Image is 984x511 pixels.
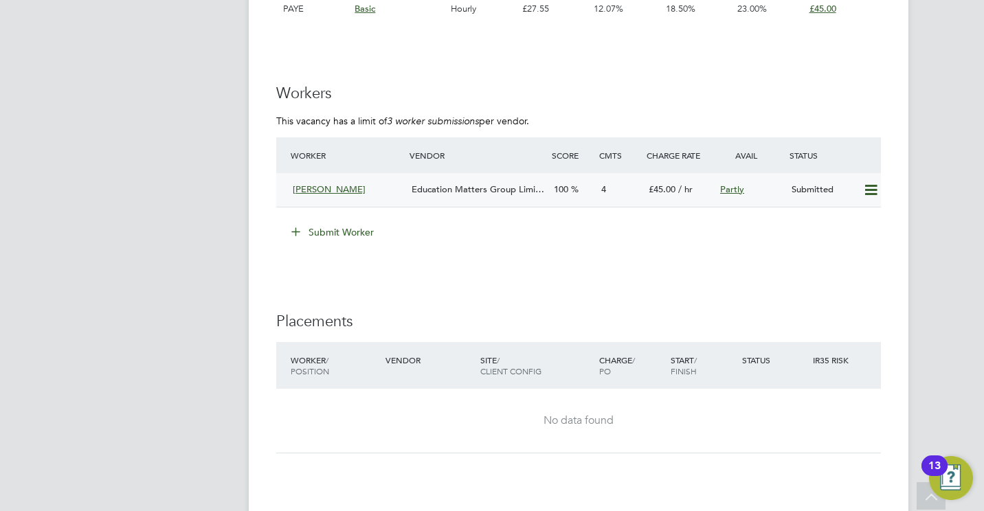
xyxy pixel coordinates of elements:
[786,143,881,168] div: Status
[596,348,667,383] div: Charge
[599,354,635,376] span: / PO
[809,3,836,14] span: £45.00
[554,183,568,195] span: 100
[649,183,675,195] span: £45.00
[412,183,544,195] span: Education Matters Group Limi…
[477,348,596,383] div: Site
[594,3,623,14] span: 12.07%
[786,179,858,201] div: Submitted
[720,183,744,195] span: Partly
[282,221,385,243] button: Submit Worker
[355,3,375,14] span: Basic
[715,143,786,168] div: Avail
[928,466,941,484] div: 13
[548,143,596,168] div: Score
[671,354,697,376] span: / Finish
[382,348,477,372] div: Vendor
[678,183,693,195] span: / hr
[276,115,881,127] p: This vacancy has a limit of per vendor.
[287,143,406,168] div: Worker
[643,143,715,168] div: Charge Rate
[601,183,606,195] span: 4
[480,354,541,376] span: / Client Config
[596,143,643,168] div: Cmts
[809,348,857,372] div: IR35 Risk
[276,84,881,104] h3: Workers
[737,3,767,14] span: 23.00%
[667,348,739,383] div: Start
[666,3,695,14] span: 18.50%
[291,354,329,376] span: / Position
[287,348,382,383] div: Worker
[739,348,810,372] div: Status
[406,143,548,168] div: Vendor
[387,115,479,127] em: 3 worker submissions
[929,456,973,500] button: Open Resource Center, 13 new notifications
[276,312,881,332] h3: Placements
[293,183,366,195] span: [PERSON_NAME]
[290,413,867,428] div: No data found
